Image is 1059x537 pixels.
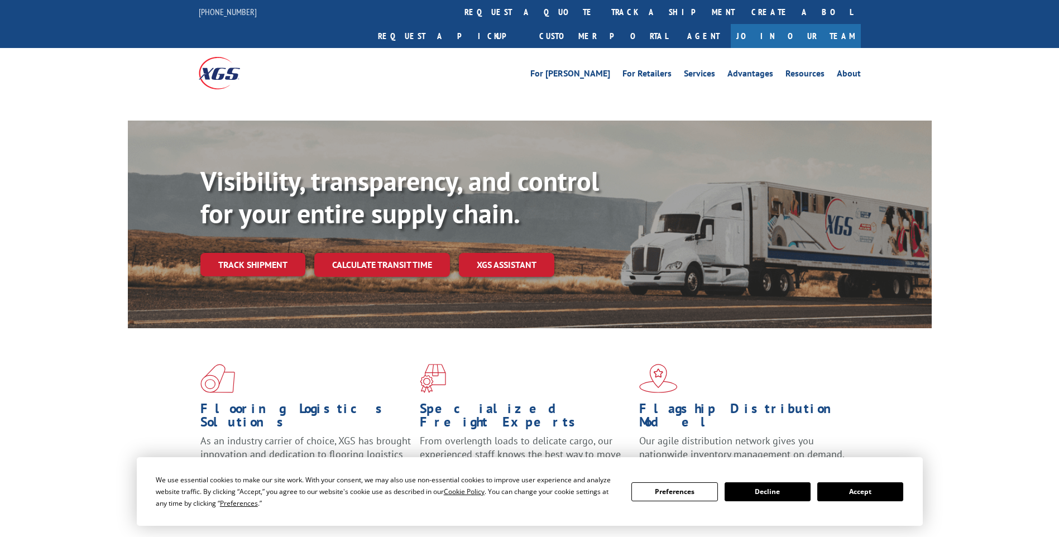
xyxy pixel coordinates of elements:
a: Agent [676,24,731,48]
img: xgs-icon-focused-on-flooring-red [420,364,446,393]
button: Accept [817,482,903,501]
h1: Flagship Distribution Model [639,402,850,434]
span: Our agile distribution network gives you nationwide inventory management on demand. [639,434,845,461]
img: xgs-icon-total-supply-chain-intelligence-red [200,364,235,393]
a: Services [684,69,715,81]
a: Join Our Team [731,24,861,48]
a: For [PERSON_NAME] [530,69,610,81]
a: Calculate transit time [314,253,450,277]
button: Preferences [631,482,717,501]
div: Cookie Consent Prompt [137,457,923,526]
a: Advantages [727,69,773,81]
a: Track shipment [200,253,305,276]
div: We use essential cookies to make our site work. With your consent, we may also use non-essential ... [156,474,618,509]
a: XGS ASSISTANT [459,253,554,277]
b: Visibility, transparency, and control for your entire supply chain. [200,164,599,231]
button: Decline [725,482,811,501]
a: About [837,69,861,81]
img: xgs-icon-flagship-distribution-model-red [639,364,678,393]
h1: Flooring Logistics Solutions [200,402,411,434]
span: As an industry carrier of choice, XGS has brought innovation and dedication to flooring logistics... [200,434,411,474]
span: Preferences [220,498,258,508]
span: Cookie Policy [444,487,485,496]
p: From overlength loads to delicate cargo, our experienced staff knows the best way to move your fr... [420,434,631,484]
a: Request a pickup [370,24,531,48]
a: Customer Portal [531,24,676,48]
h1: Specialized Freight Experts [420,402,631,434]
a: For Retailers [622,69,672,81]
a: [PHONE_NUMBER] [199,6,257,17]
a: Resources [785,69,825,81]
